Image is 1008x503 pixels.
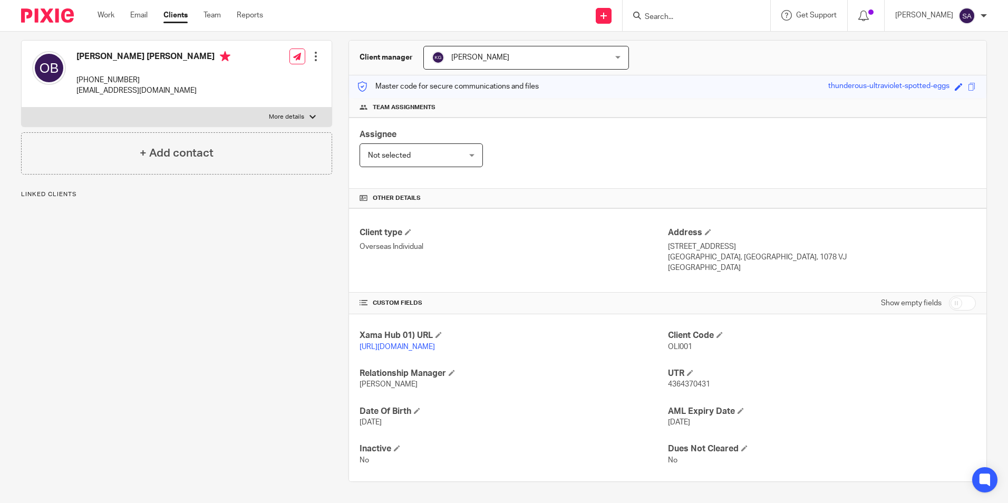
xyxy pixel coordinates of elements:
h4: Relationship Manager [360,368,667,379]
span: No [360,457,369,464]
h4: [PERSON_NAME] [PERSON_NAME] [76,51,230,64]
img: Pixie [21,8,74,23]
span: Get Support [796,12,837,19]
h4: + Add contact [140,145,214,161]
span: Team assignments [373,103,435,112]
a: Work [98,10,114,21]
span: OLI001 [668,343,692,351]
h4: Date Of Birth [360,406,667,417]
p: [STREET_ADDRESS] [668,241,976,252]
span: [PERSON_NAME] [451,54,509,61]
p: Linked clients [21,190,332,199]
h4: UTR [668,368,976,379]
a: Email [130,10,148,21]
p: [PERSON_NAME] [895,10,953,21]
h4: CUSTOM FIELDS [360,299,667,307]
i: Primary [220,51,230,62]
p: Overseas Individual [360,241,667,252]
h4: Dues Not Cleared [668,443,976,454]
label: Show empty fields [881,298,942,308]
span: No [668,457,677,464]
a: [URL][DOMAIN_NAME] [360,343,435,351]
p: [PHONE_NUMBER] [76,75,230,85]
span: Assignee [360,130,396,139]
span: Other details [373,194,421,202]
p: More details [269,113,304,121]
p: Master code for secure communications and files [357,81,539,92]
input: Search [644,13,739,22]
span: [PERSON_NAME] [360,381,418,388]
span: [DATE] [668,419,690,426]
a: Reports [237,10,263,21]
p: [GEOGRAPHIC_DATA] [668,263,976,273]
h4: Xama Hub 01) URL [360,330,667,341]
img: svg%3E [958,7,975,24]
span: [DATE] [360,419,382,426]
h4: Address [668,227,976,238]
p: [EMAIL_ADDRESS][DOMAIN_NAME] [76,85,230,96]
p: [GEOGRAPHIC_DATA], [GEOGRAPHIC_DATA], 1078 VJ [668,252,976,263]
span: 4364370431 [668,381,710,388]
img: svg%3E [32,51,66,85]
a: Clients [163,10,188,21]
div: thunderous-ultraviolet-spotted-eggs [828,81,949,93]
h4: Inactive [360,443,667,454]
span: Not selected [368,152,411,159]
a: Team [203,10,221,21]
h4: Client Code [668,330,976,341]
h4: AML Expiry Date [668,406,976,417]
h4: Client type [360,227,667,238]
img: svg%3E [432,51,444,64]
h3: Client manager [360,52,413,63]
